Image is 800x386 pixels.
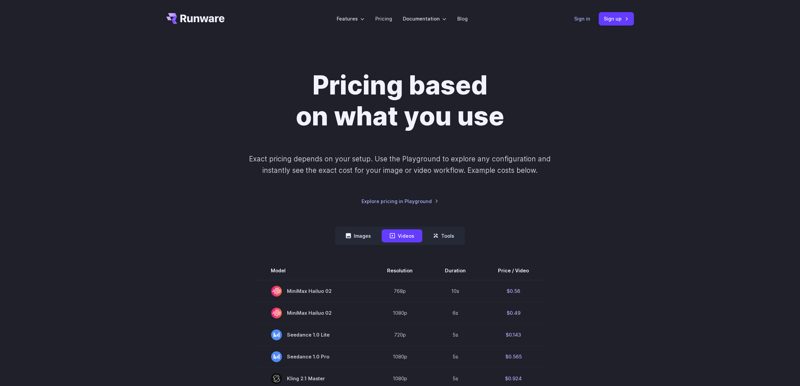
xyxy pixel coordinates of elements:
a: Explore pricing in Playground [362,197,438,205]
h1: Pricing based on what you use [213,70,587,132]
a: Blog [457,15,468,23]
button: Tools [425,229,462,242]
a: Pricing [375,15,392,23]
td: 720p [371,324,429,346]
span: MiniMax Hailuo 02 [271,308,355,318]
span: MiniMax Hailuo 02 [271,286,355,297]
label: Documentation [403,15,447,23]
span: Seedance 1.0 Pro [271,351,355,362]
td: 10s [429,280,482,302]
td: 5s [429,346,482,368]
button: Videos [382,229,422,242]
th: Duration [429,261,482,280]
th: Resolution [371,261,429,280]
td: $0.49 [482,302,545,324]
td: 1080p [371,346,429,368]
p: Exact pricing depends on your setup. Use the Playground to explore any configuration and instantl... [236,153,563,176]
a: Sign up [599,12,634,25]
span: Seedance 1.0 Lite [271,330,355,340]
th: Price / Video [482,261,545,280]
span: Kling 2.1 Master [271,373,355,384]
a: Sign in [575,15,591,23]
th: Model [255,261,371,280]
td: 1080p [371,302,429,324]
td: 5s [429,324,482,346]
td: $0.565 [482,346,545,368]
td: $0.56 [482,280,545,302]
a: Go to / [166,13,225,24]
td: 768p [371,280,429,302]
button: Images [338,229,379,242]
td: $0.143 [482,324,545,346]
td: 6s [429,302,482,324]
label: Features [337,15,365,23]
